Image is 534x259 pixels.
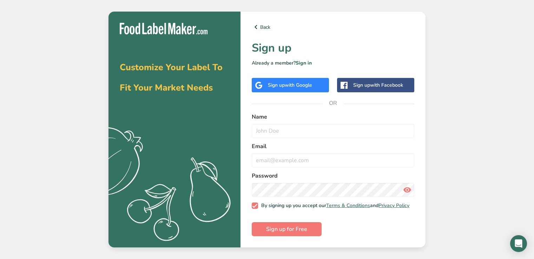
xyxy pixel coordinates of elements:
[252,153,414,167] input: email@example.com
[252,40,414,57] h1: Sign up
[120,23,207,34] img: Food Label Maker
[252,124,414,138] input: John Doe
[252,23,414,31] a: Back
[323,93,344,114] span: OR
[252,59,414,67] p: Already a member?
[252,172,414,180] label: Password
[510,235,527,252] div: Open Intercom Messenger
[266,225,307,233] span: Sign up for Free
[296,60,312,66] a: Sign in
[326,202,370,209] a: Terms & Conditions
[252,113,414,121] label: Name
[252,222,322,236] button: Sign up for Free
[370,82,403,88] span: with Facebook
[353,81,403,89] div: Sign up
[378,202,409,209] a: Privacy Policy
[258,202,410,209] span: By signing up you accept our and
[120,61,223,94] span: Customize Your Label To Fit Your Market Needs
[268,81,312,89] div: Sign up
[285,82,312,88] span: with Google
[252,142,414,151] label: Email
